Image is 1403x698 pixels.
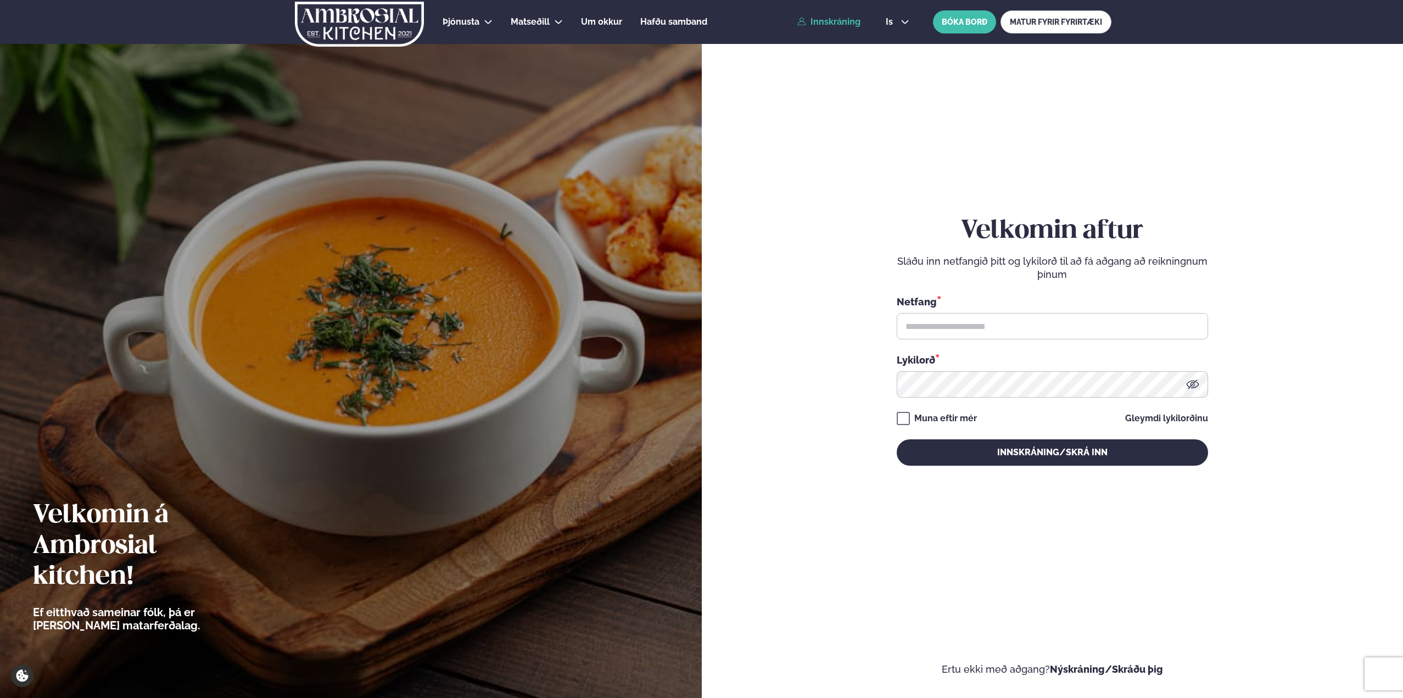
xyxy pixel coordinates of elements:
[11,665,33,687] a: Cookie settings
[897,439,1208,466] button: Innskráning/Skrá inn
[897,216,1208,247] h2: Velkomin aftur
[511,15,550,29] a: Matseðill
[33,606,261,632] p: Ef eitthvað sameinar fólk, þá er [PERSON_NAME] matarferðalag.
[1050,663,1163,675] a: Nýskráning/Skráðu þig
[581,16,622,27] span: Um okkur
[511,16,550,27] span: Matseðill
[933,10,996,33] button: BÓKA BORÐ
[886,18,896,26] span: is
[877,18,918,26] button: is
[443,15,479,29] a: Þjónusta
[640,15,707,29] a: Hafðu samband
[897,294,1208,309] div: Netfang
[33,500,261,593] h2: Velkomin á Ambrosial kitchen!
[581,15,622,29] a: Um okkur
[640,16,707,27] span: Hafðu samband
[1000,10,1111,33] a: MATUR FYRIR FYRIRTÆKI
[797,17,860,27] a: Innskráning
[897,255,1208,281] p: Sláðu inn netfangið þitt og lykilorð til að fá aðgang að reikningnum þínum
[1125,414,1208,423] a: Gleymdi lykilorðinu
[897,353,1208,367] div: Lykilorð
[735,663,1371,676] p: Ertu ekki með aðgang?
[294,2,425,47] img: logo
[443,16,479,27] span: Þjónusta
